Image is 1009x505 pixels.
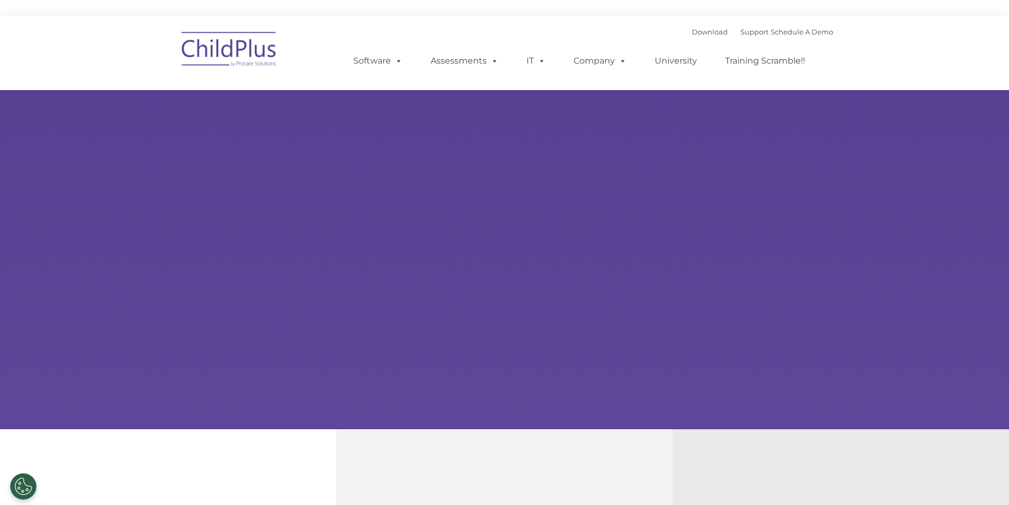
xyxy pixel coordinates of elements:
[740,28,769,36] a: Support
[516,50,556,72] a: IT
[692,28,833,36] font: |
[563,50,637,72] a: Company
[715,50,816,72] a: Training Scramble!!
[771,28,833,36] a: Schedule A Demo
[176,24,282,77] img: ChildPlus by Procare Solutions
[10,473,37,500] button: Cookies Settings
[692,28,728,36] a: Download
[644,50,708,72] a: University
[343,50,413,72] a: Software
[420,50,509,72] a: Assessments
